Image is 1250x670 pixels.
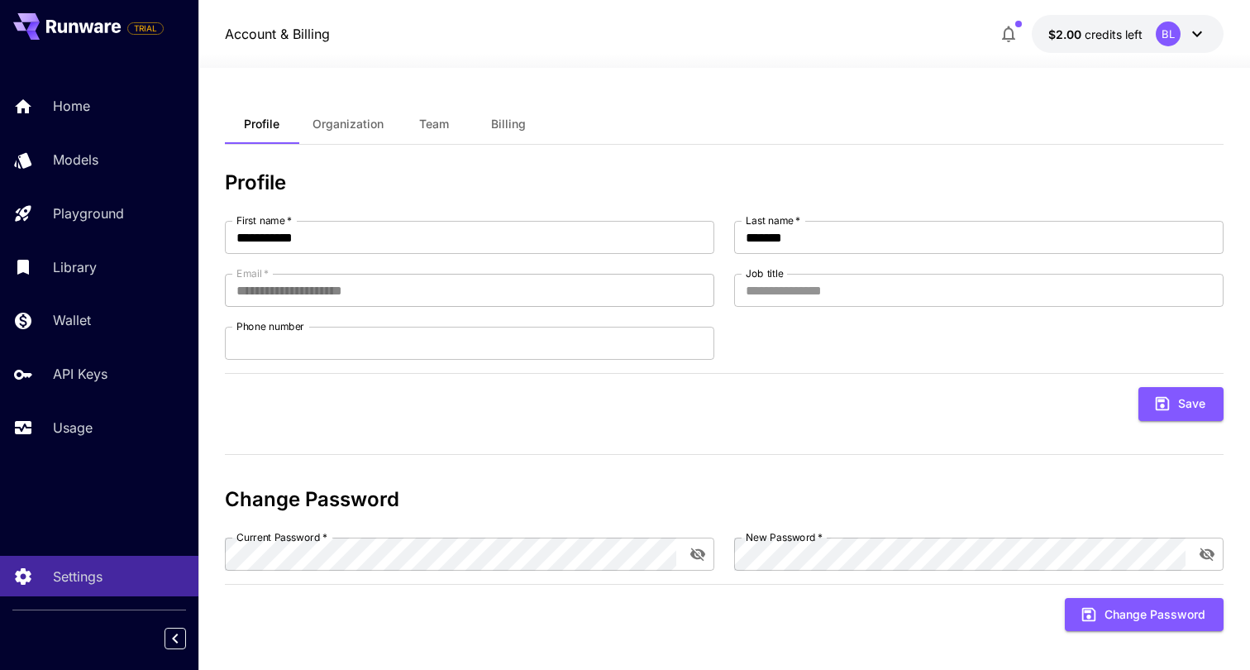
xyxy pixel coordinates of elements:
a: Account & Billing [225,24,330,44]
span: Add your payment card to enable full platform functionality. [127,18,164,38]
button: $2.00BL [1032,15,1224,53]
h3: Profile [225,171,1224,194]
div: Collapse sidebar [177,624,198,653]
p: Library [53,257,97,277]
label: First name [236,213,292,227]
button: Collapse sidebar [165,628,186,649]
p: Playground [53,203,124,223]
span: TRIAL [128,22,163,35]
button: Save [1138,387,1224,421]
span: Billing [491,117,526,132]
label: Phone number [236,319,304,333]
label: New Password [746,530,823,544]
p: Home [53,96,90,116]
span: Organization [312,117,384,132]
label: Last name [746,213,800,227]
nav: breadcrumb [225,24,330,44]
p: Wallet [53,310,91,330]
p: Settings [53,567,103,586]
label: Email [236,266,269,280]
p: Usage [53,418,93,438]
button: Change Password [1065,598,1224,632]
p: API Keys [53,364,107,384]
p: Models [53,150,98,170]
button: toggle password visibility [1192,539,1222,569]
button: toggle password visibility [683,539,713,569]
span: credits left [1085,27,1143,41]
span: Team [419,117,449,132]
iframe: Chat Widget [1167,591,1250,670]
div: $2.00 [1048,26,1143,43]
h3: Change Password [225,488,1224,511]
label: Current Password [236,530,327,544]
div: BL [1156,22,1181,46]
label: Job title [746,266,784,280]
span: $2.00 [1048,27,1085,41]
span: Profile [244,117,279,132]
